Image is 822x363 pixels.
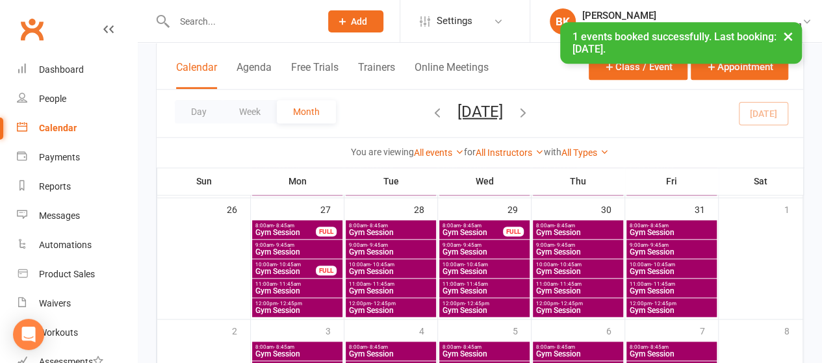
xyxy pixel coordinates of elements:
span: - 8:45am [367,223,388,229]
div: Open Intercom Messenger [13,319,44,350]
span: Gym Session [629,287,714,295]
span: - 9:45am [367,242,388,248]
div: 30 [601,198,624,219]
span: 9:00am [255,242,340,248]
span: - 8:45am [648,344,669,350]
div: Reports [39,181,71,192]
span: Gym Session [535,287,621,295]
span: Gym Session [255,268,316,275]
div: Calendar [39,123,77,133]
div: [PERSON_NAME] [582,10,802,21]
a: All events [414,147,464,158]
span: - 8:45am [274,223,294,229]
div: 6 [606,319,624,341]
span: - 8:45am [554,223,575,229]
span: 8:00am [348,223,433,229]
span: - 11:45am [370,281,394,287]
th: Sun [157,168,251,195]
button: Month [277,100,336,123]
span: Gym Session [629,350,714,358]
span: Gym Session [255,229,316,236]
a: Clubworx [16,13,48,45]
span: 10:00am [442,262,527,268]
a: Payments [17,143,137,172]
span: Gym Session [442,268,527,275]
div: 27 [320,198,344,219]
a: Messages [17,201,137,231]
button: Free Trials [291,61,339,89]
span: 9:00am [629,242,714,248]
span: 12:00pm [348,301,433,307]
span: 10:00am [535,262,621,268]
span: - 10:45am [370,262,394,268]
div: Waivers [39,298,71,308]
div: 1 events booked successfully. Last booking: [DATE]. [560,22,802,64]
div: Dashboard [39,64,84,75]
span: Gym Session [442,287,527,295]
span: - 9:45am [648,242,669,248]
span: - 8:45am [461,344,482,350]
div: Payments [39,152,80,162]
span: 11:00am [255,281,340,287]
span: - 8:45am [274,344,294,350]
span: - 8:45am [648,223,669,229]
span: - 11:45am [277,281,301,287]
span: - 10:45am [558,262,582,268]
span: - 9:45am [461,242,482,248]
a: Dashboard [17,55,137,84]
span: Gym Session [255,287,340,295]
span: 11:00am [629,281,714,287]
div: FULL [316,266,337,275]
span: Gym Session [348,350,433,358]
a: People [17,84,137,114]
span: 8:00am [348,344,433,350]
span: Gym Session [255,350,340,358]
a: Calendar [17,114,137,143]
th: Thu [532,168,625,195]
a: All Types [561,147,609,158]
a: Automations [17,231,137,260]
span: 8:00am [535,223,621,229]
span: - 9:45am [554,242,575,248]
span: 11:00am [442,281,527,287]
span: - 10:45am [651,262,675,268]
span: - 12:45pm [371,301,396,307]
div: Workouts [39,327,78,338]
div: BK [550,8,576,34]
span: 8:00am [255,344,340,350]
span: Gym Session [255,307,340,314]
span: 11:00am [535,281,621,287]
div: 29 [507,198,531,219]
a: All Instructors [476,147,544,158]
span: - 12:45pm [277,301,302,307]
span: Gym Session [348,268,433,275]
span: 8:00am [535,344,621,350]
span: 10:00am [629,262,714,268]
div: FULL [503,227,524,236]
strong: for [464,147,476,157]
span: 9:00am [535,242,621,248]
th: Wed [438,168,532,195]
input: Search... [170,12,311,31]
span: Gym Session [629,307,714,314]
span: Gym Session [348,229,433,236]
div: 28 [414,198,437,219]
button: Trainers [358,61,395,89]
a: Workouts [17,318,137,347]
div: Automations [39,240,92,250]
span: 8:00am [442,223,504,229]
span: 8:00am [255,223,316,229]
span: Gym Session [442,307,527,314]
span: Gym Session [629,248,714,256]
div: 2 [232,319,250,341]
span: Gym Session [535,350,621,358]
button: Agenda [237,61,272,89]
span: 8:00am [442,344,527,350]
th: Sat [719,168,803,195]
button: Day [175,100,223,123]
div: 26 [227,198,250,219]
span: Gym Session [629,268,714,275]
span: 10:00am [348,262,433,268]
div: Uniting Seniors [PERSON_NAME][GEOGRAPHIC_DATA] [582,21,802,33]
div: 8 [784,319,803,341]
